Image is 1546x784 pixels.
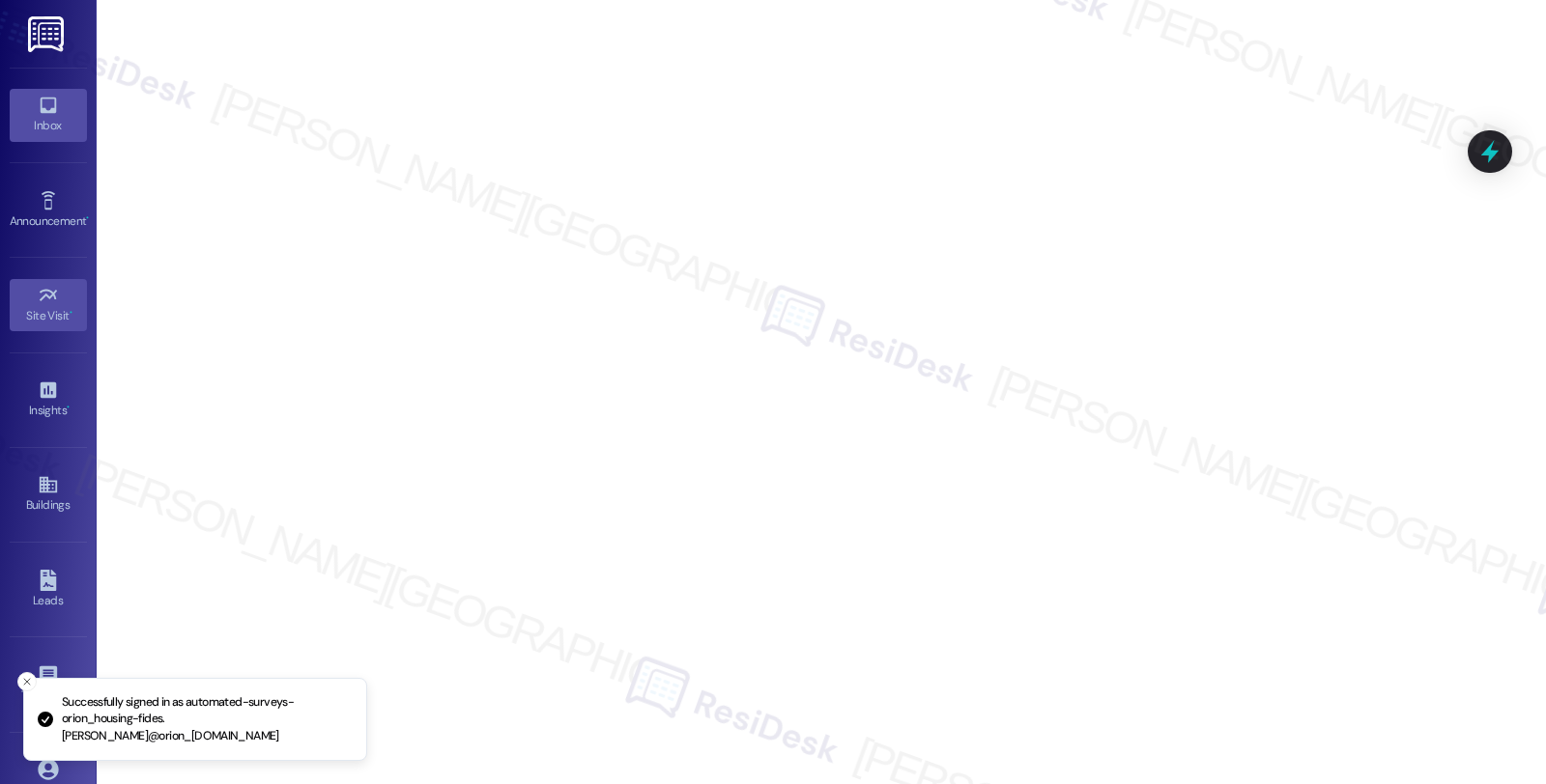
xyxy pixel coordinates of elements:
[10,374,87,426] a: Insights •
[10,564,87,616] a: Leads
[17,672,37,691] button: Close toast
[10,468,87,520] a: Buildings
[10,658,87,711] a: Templates •
[28,16,68,52] img: ResiDesk Logo
[67,401,70,414] span: •
[10,279,87,331] a: Site Visit •
[86,211,89,225] span: •
[70,306,72,320] span: •
[62,694,351,745] p: Successfully signed in as automated-surveys-orion_housing-fides.[PERSON_NAME]@orion_[DOMAIN_NAME]
[10,89,87,141] a: Inbox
